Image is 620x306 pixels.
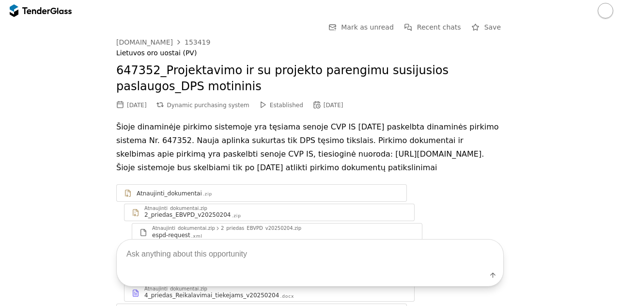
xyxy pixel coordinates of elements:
div: 2_priedas_EBVPD_v20250204 [144,211,231,219]
div: .zip [203,191,212,197]
div: [DATE] [127,102,147,109]
a: [DOMAIN_NAME]153419 [116,38,210,46]
div: Lietuvos oro uostai (PV) [116,49,504,57]
span: Recent chats [417,23,461,31]
div: 153419 [185,39,210,46]
h2: 647352_Projektavimo ir su projekto parengimu susijusios paslaugos_DPS motininis [116,63,504,95]
div: .zip [232,213,241,219]
a: Atnaujinti_dokumentai.zip2_priedas_EBVPD_v20250204.zip [124,204,415,221]
div: [DOMAIN_NAME] [116,39,173,46]
div: [DATE] [324,102,343,109]
span: Mark as unread [341,23,394,31]
span: Established [270,102,303,109]
div: Atnaujinti_dokumentai.zip [144,206,207,211]
p: Šioje dinaminėje pirkimo sistemoje yra tęsiama senoje CVP IS [DATE] paskelbta dinaminės pirkimo s... [116,120,504,175]
span: Dynamic purchasing system [167,102,249,109]
div: Atnaujinti_dokumentai [137,190,202,197]
button: Save [469,21,504,33]
button: Mark as unread [325,21,397,33]
button: Recent chats [402,21,464,33]
a: Atnaujinti_dokumentai.zip [116,184,407,202]
span: Save [484,23,501,31]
